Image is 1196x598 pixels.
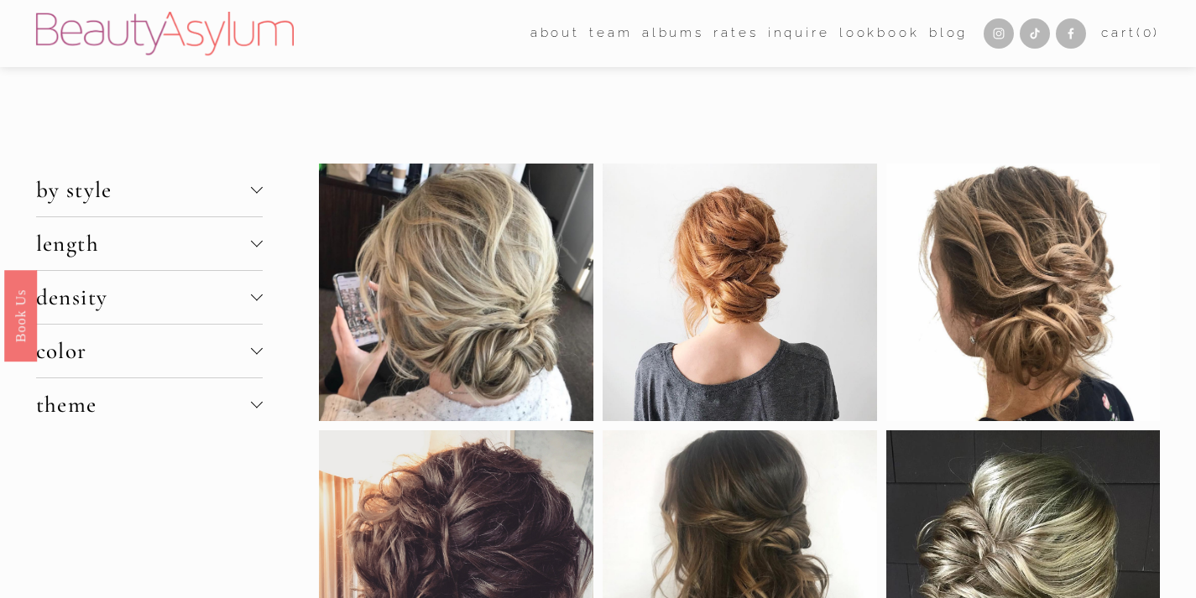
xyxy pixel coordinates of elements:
[713,21,758,47] a: Rates
[839,21,920,47] a: Lookbook
[1136,25,1160,40] span: ( )
[1056,18,1086,49] a: Facebook
[36,164,263,216] button: by style
[1020,18,1050,49] a: TikTok
[36,325,263,377] button: color
[929,21,968,47] a: Blog
[984,18,1014,49] a: Instagram
[36,391,251,419] span: theme
[642,21,704,47] a: albums
[36,12,294,55] img: Beauty Asylum | Bridal Hair &amp; Makeup Charlotte &amp; Atlanta
[36,176,251,204] span: by style
[1101,22,1160,45] a: 0 items in cart
[4,269,37,361] a: Book Us
[36,283,251,311] span: density
[36,230,251,257] span: length
[36,271,263,324] button: density
[1143,25,1154,40] span: 0
[530,21,580,47] a: folder dropdown
[36,378,263,431] button: theme
[589,21,632,47] a: folder dropdown
[768,21,830,47] a: Inquire
[530,22,580,45] span: about
[36,217,263,270] button: length
[589,22,632,45] span: team
[36,337,251,365] span: color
